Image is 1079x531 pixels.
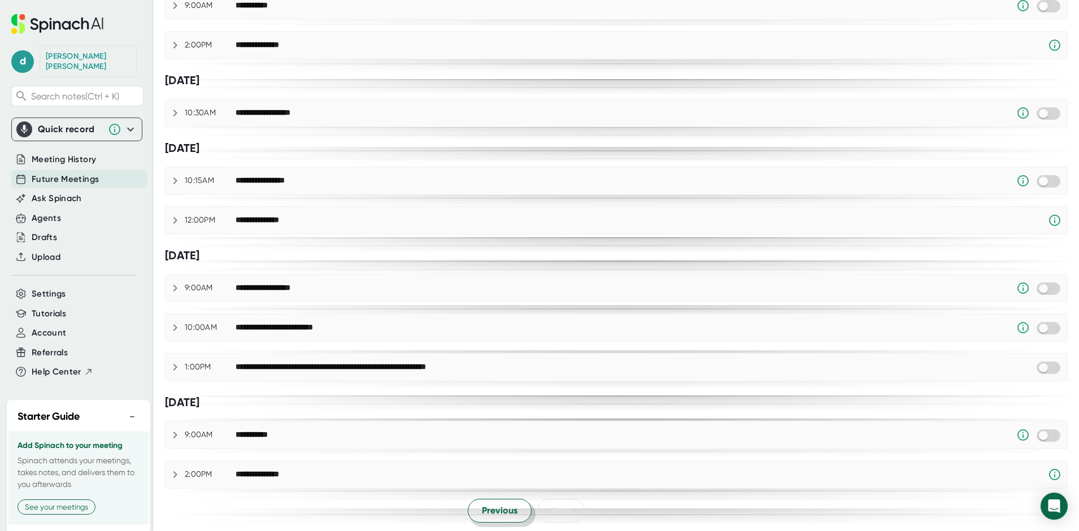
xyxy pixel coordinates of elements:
[185,283,236,293] div: 9:00AM
[1048,214,1061,227] svg: Spinach requires a video conference link.
[1048,38,1061,52] svg: Spinach requires a video conference link.
[32,288,66,301] button: Settings
[482,504,517,517] span: Previous
[18,409,80,424] h2: Starter Guide
[185,215,236,225] div: 12:00PM
[46,51,130,71] div: David Nava
[1016,174,1030,188] svg: Someone has manually disabled Spinach from this meeting.
[32,153,96,166] button: Meeting History
[165,141,1068,155] div: [DATE]
[32,173,99,186] button: Future Meetings
[32,251,60,264] button: Upload
[18,455,140,490] p: Spinach attends your meetings, takes notes, and delivers them to you afterwards
[537,499,585,523] button: Next
[185,1,236,11] div: 9:00AM
[32,192,82,205] button: Ask Spinach
[11,50,34,73] span: d
[1041,493,1068,520] div: Open Intercom Messenger
[551,504,571,517] span: Next
[1016,281,1030,295] svg: Someone has manually disabled Spinach from this meeting.
[1048,468,1061,481] svg: Spinach requires a video conference link.
[1016,428,1030,442] svg: Someone has manually disabled Spinach from this meeting.
[185,430,236,440] div: 9:00AM
[165,249,1068,263] div: [DATE]
[32,365,81,378] span: Help Center
[32,346,68,359] button: Referrals
[32,365,93,378] button: Help Center
[32,307,66,320] button: Tutorials
[185,362,236,372] div: 1:00PM
[32,212,61,225] button: Agents
[185,40,236,50] div: 2:00PM
[38,124,102,135] div: Quick record
[32,327,66,340] button: Account
[468,499,532,523] button: Previous
[125,408,140,425] button: −
[185,176,236,186] div: 10:15AM
[1016,321,1030,334] svg: Someone has manually disabled Spinach from this meeting.
[1016,106,1030,120] svg: Someone has manually disabled Spinach from this meeting.
[18,441,140,450] h3: Add Spinach to your meeting
[32,231,57,244] button: Drafts
[16,118,137,141] div: Quick record
[165,73,1068,88] div: [DATE]
[165,395,1068,410] div: [DATE]
[31,91,140,102] span: Search notes (Ctrl + K)
[185,323,236,333] div: 10:00AM
[185,469,236,480] div: 2:00PM
[185,108,236,118] div: 10:30AM
[18,499,95,515] button: See your meetings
